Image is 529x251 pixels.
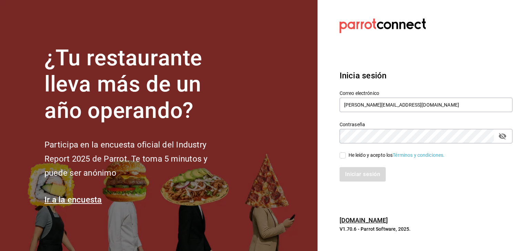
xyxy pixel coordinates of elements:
a: Ir a la encuesta [44,195,102,205]
button: passwordField [497,130,508,142]
h3: Inicia sesión [340,69,512,82]
div: He leído y acepto los [349,152,445,159]
h2: Participa en la encuesta oficial del Industry Report 2025 de Parrot. Te toma 5 minutos y puede se... [44,138,230,180]
p: V1.70.6 - Parrot Software, 2025. [340,226,512,232]
label: Correo electrónico [340,90,512,95]
input: Ingresa tu correo electrónico [340,98,512,112]
h1: ¿Tu restaurante lleva más de un año operando? [44,45,230,124]
a: [DOMAIN_NAME] [340,217,388,224]
a: Términos y condiciones. [393,152,445,158]
label: Contraseña [340,122,512,127]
